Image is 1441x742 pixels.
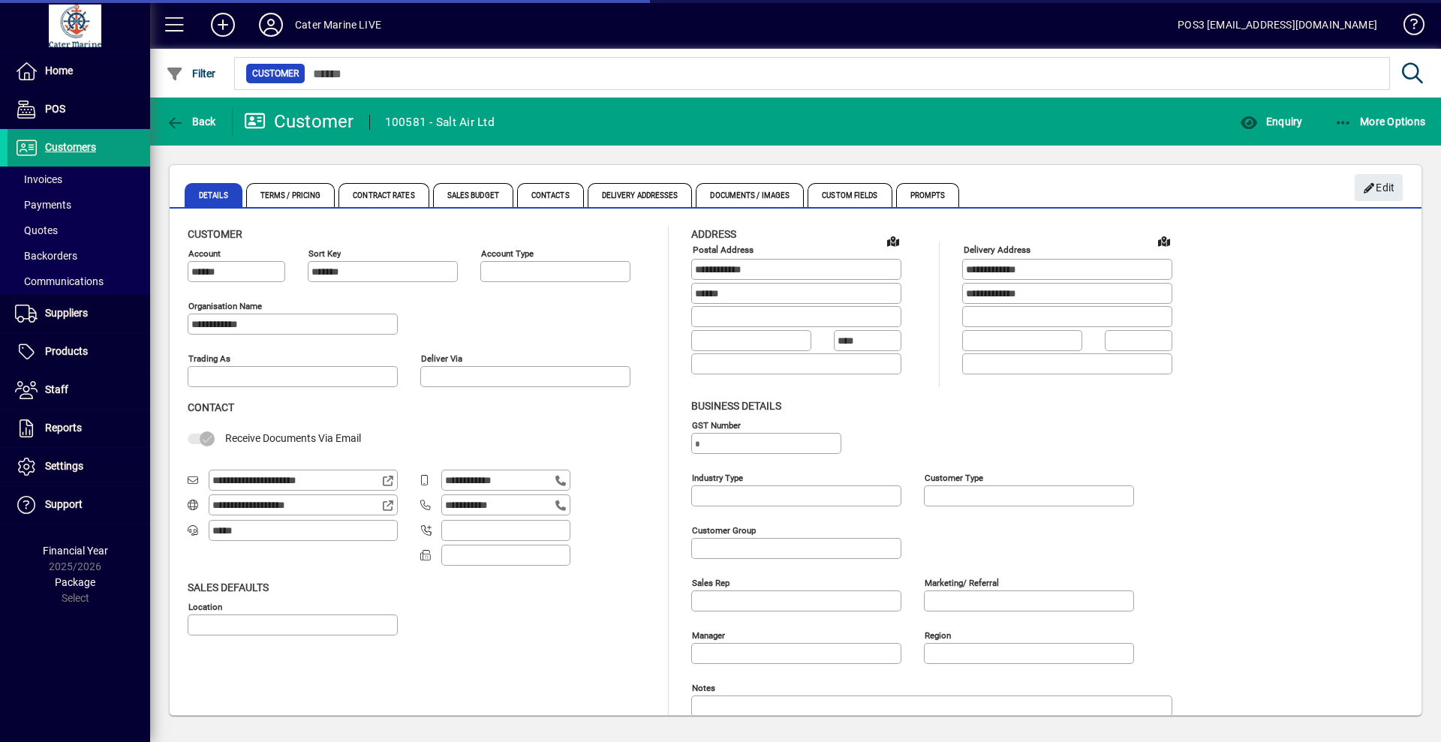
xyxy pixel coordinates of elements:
span: Business details [691,400,781,412]
a: Knowledge Base [1392,3,1422,52]
span: Suppliers [45,307,88,319]
div: POS3 [EMAIL_ADDRESS][DOMAIN_NAME] [1178,13,1377,37]
a: Suppliers [8,295,150,332]
div: Customer [244,110,354,134]
span: Customers [45,141,96,153]
span: Backorders [15,250,77,262]
mat-label: Account [188,248,221,259]
button: Edit [1355,174,1403,201]
span: Receive Documents Via Email [225,432,361,444]
span: Details [185,183,242,207]
span: Enquiry [1240,116,1302,128]
mat-label: Manager [692,629,725,640]
mat-label: Sort key [308,248,341,259]
mat-label: Trading as [188,353,230,364]
span: Customer [188,228,242,240]
span: Communications [15,275,104,287]
mat-label: Organisation name [188,301,262,311]
button: Profile [247,11,295,38]
span: Delivery Addresses [588,183,693,207]
span: Home [45,65,73,77]
a: POS [8,91,150,128]
span: Contact [188,401,234,413]
button: More Options [1331,108,1430,135]
a: Support [8,486,150,524]
button: Enquiry [1236,108,1306,135]
span: Products [45,345,88,357]
mat-label: Deliver via [421,353,462,364]
span: Settings [45,460,83,472]
span: Sales defaults [188,581,269,593]
span: Customer [252,66,299,81]
mat-label: Customer group [692,524,756,535]
span: Reports [45,422,82,434]
mat-label: Location [188,601,222,611]
span: Package [55,576,95,588]
span: Sales Budget [433,183,513,207]
button: Filter [162,60,220,87]
a: Reports [8,410,150,447]
mat-label: Notes [692,682,715,692]
span: Support [45,498,83,510]
mat-label: GST Number [692,419,741,430]
span: Invoices [15,173,62,185]
a: Staff [8,371,150,409]
a: Payments [8,192,150,218]
span: Custom Fields [808,183,892,207]
app-page-header-button: Back [150,108,233,135]
button: Add [199,11,247,38]
div: Cater Marine LIVE [295,13,381,37]
div: 100581 - Salt Air Ltd [385,110,495,134]
span: Quotes [15,224,58,236]
span: POS [45,103,65,115]
span: Contacts [517,183,584,207]
mat-label: Sales rep [692,577,730,587]
span: Financial Year [43,545,108,557]
a: Home [8,53,150,90]
button: Back [162,108,220,135]
mat-label: Region [925,629,951,640]
a: Invoices [8,167,150,192]
a: Communications [8,269,150,294]
mat-label: Customer type [925,472,983,482]
span: More Options [1334,116,1426,128]
a: Quotes [8,218,150,243]
span: Payments [15,199,71,211]
span: Edit [1363,176,1395,200]
a: Settings [8,448,150,485]
span: Documents / Images [696,183,804,207]
a: Backorders [8,243,150,269]
span: Staff [45,383,68,395]
span: Contract Rates [338,183,429,207]
mat-label: Account Type [481,248,534,259]
mat-label: Industry type [692,472,743,482]
span: Terms / Pricing [246,183,335,207]
span: Filter [166,68,216,80]
span: Prompts [896,183,960,207]
a: View on map [1152,229,1176,253]
span: Address [691,228,736,240]
mat-label: Marketing/ Referral [925,577,999,587]
a: Products [8,333,150,371]
span: Back [166,116,216,128]
a: View on map [881,229,905,253]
